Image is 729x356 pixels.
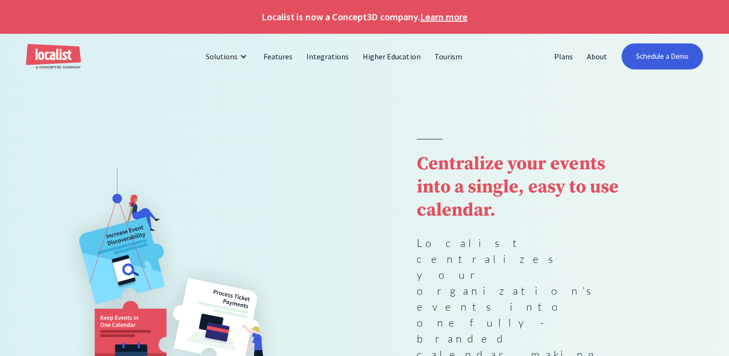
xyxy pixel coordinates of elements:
[420,10,467,24] a: Learn more
[199,45,257,68] div: Solutions
[356,45,428,68] a: Higher Education
[417,152,619,222] strong: Centralize your events into a single, easy to use calendar.
[622,43,703,69] a: Schedule a Demo
[300,45,356,68] a: Integrations
[257,45,300,68] a: Features
[428,45,469,68] a: Tourism
[26,44,81,69] a: home
[206,51,238,62] div: Solutions
[580,45,614,68] a: About
[547,45,580,68] a: Plans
